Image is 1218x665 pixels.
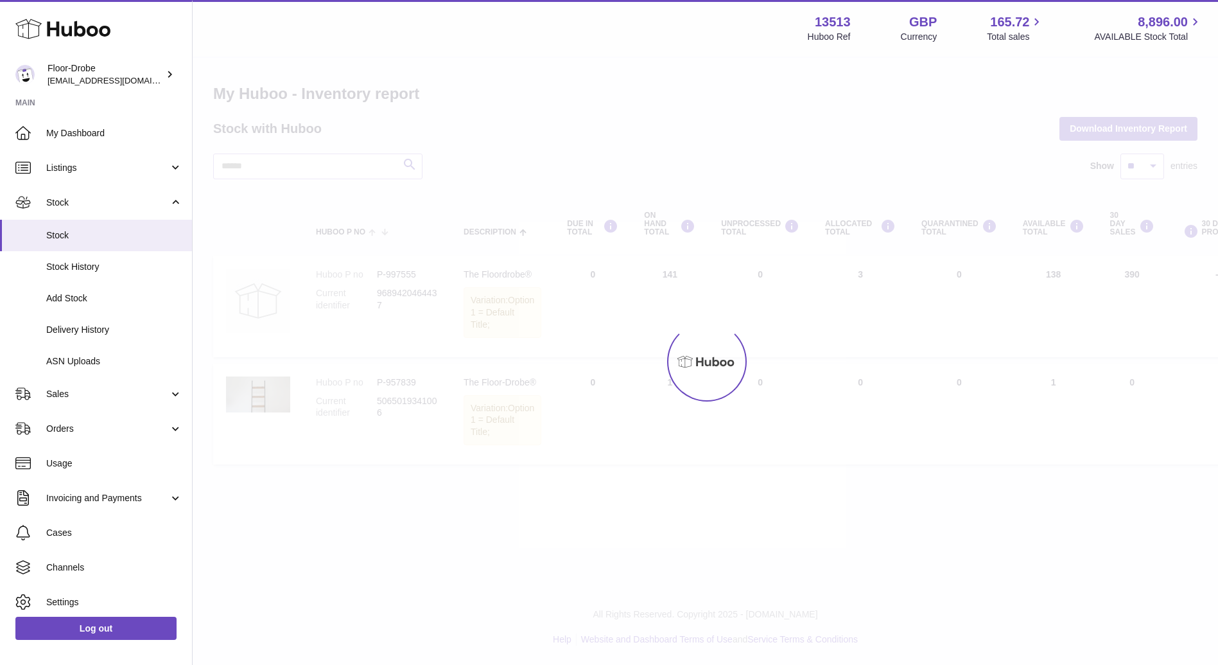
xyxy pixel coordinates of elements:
[46,324,182,336] span: Delivery History
[46,596,182,608] span: Settings
[46,423,169,435] span: Orders
[815,13,851,31] strong: 13513
[46,261,182,273] span: Stock History
[48,62,163,87] div: Floor-Drobe
[46,292,182,305] span: Add Stock
[46,527,182,539] span: Cases
[46,355,182,368] span: ASN Uploads
[15,65,35,84] img: jthurling@live.com
[46,492,169,504] span: Invoicing and Payments
[990,13,1029,31] span: 165.72
[46,229,182,242] span: Stock
[909,13,937,31] strong: GBP
[46,127,182,139] span: My Dashboard
[987,31,1044,43] span: Total sales
[1094,13,1203,43] a: 8,896.00 AVAILABLE Stock Total
[901,31,937,43] div: Currency
[46,388,169,400] span: Sales
[15,617,177,640] a: Log out
[48,75,189,85] span: [EMAIL_ADDRESS][DOMAIN_NAME]
[808,31,851,43] div: Huboo Ref
[1094,31,1203,43] span: AVAILABLE Stock Total
[46,457,182,470] span: Usage
[46,162,169,174] span: Listings
[46,562,182,574] span: Channels
[987,13,1044,43] a: 165.72 Total sales
[1138,13,1188,31] span: 8,896.00
[46,197,169,209] span: Stock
